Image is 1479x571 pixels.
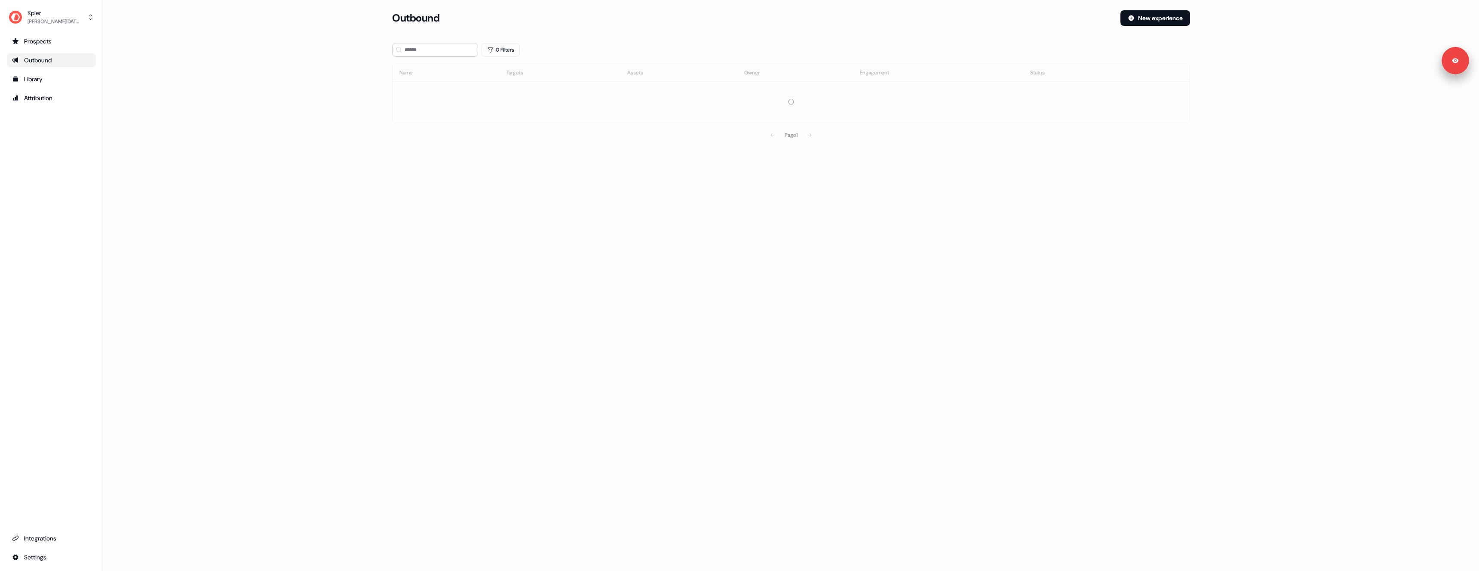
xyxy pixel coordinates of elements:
div: Integrations [12,534,91,543]
div: Kpler [28,9,79,17]
a: Go to integrations [7,531,96,545]
button: 0 Filters [482,43,520,57]
button: Kpler[PERSON_NAME][DATE] [7,7,96,28]
div: Library [12,75,91,83]
a: Go to attribution [7,91,96,105]
div: [PERSON_NAME][DATE] [28,17,79,26]
h3: Outbound [392,12,439,25]
div: Outbound [12,56,91,64]
a: Go to outbound experience [7,53,96,67]
div: Prospects [12,37,91,46]
div: Attribution [12,94,91,102]
a: Go to prospects [7,34,96,48]
button: New experience [1120,10,1190,26]
a: Go to integrations [7,550,96,564]
div: Settings [12,553,91,562]
a: Go to templates [7,72,96,86]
